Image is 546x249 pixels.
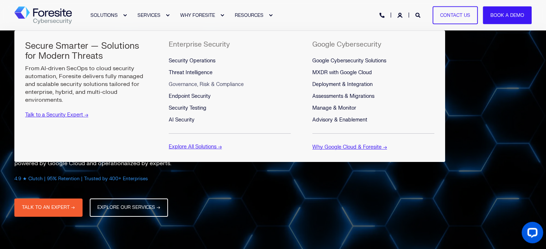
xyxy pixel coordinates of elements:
a: Contact Us [433,6,478,24]
span: Governance, Risk & Compliance [169,81,244,87]
span: Manage & Monitor [312,105,356,111]
a: Login [397,12,404,18]
div: Expand SOLUTIONS [123,13,127,18]
p: From AI-driven SecOps to cloud security automation, Foresite delivers fully managed and scalable ... [25,64,147,104]
div: Expand WHY FORESITE [220,13,224,18]
div: Expand SERVICES [165,13,170,18]
span: WHY FORESITE [180,12,215,18]
h5: Secure Smarter — Solutions for Modern Threats [25,41,147,61]
a: Open Search [415,12,422,18]
span: Security Testing [169,105,206,111]
span: SOLUTIONS [90,12,118,18]
a: Explore All Solutions → [169,144,222,150]
div: Expand RESOURCES [269,13,273,18]
h5: Enterprise Security [169,41,230,48]
span: Assessments & Migrations [312,93,374,99]
a: EXPLORE OUR SERVICES → [90,198,168,217]
a: Back to Home [14,6,72,24]
span: AI Security [169,117,195,123]
a: Book a Demo [483,6,532,24]
a: TALK TO AN EXPERT → [14,198,83,217]
span: Advisory & Enablement [312,117,367,123]
iframe: LiveChat chat widget [516,219,546,249]
span: Google Cybersecurity Solutions [312,58,386,64]
a: Talk to a Security Expert → [25,112,88,118]
span: MXDR with Google Cloud [312,70,372,76]
span: RESOURCES [235,12,263,18]
span: Threat Intelligence [169,70,213,76]
a: Why Google Cloud & Foresite → [312,144,387,150]
h5: Google Cybersecurity [312,41,381,48]
img: Foresite logo, a hexagon shape of blues with a directional arrow to the right hand side, and the ... [14,6,72,24]
span: 4.9 ★ Clutch | 95% Retention | Trusted by 400+ Enterprises [14,176,148,182]
span: Endpoint Security [169,93,211,99]
span: Security Operations [169,58,215,64]
span: Deployment & Integration [312,81,373,87]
